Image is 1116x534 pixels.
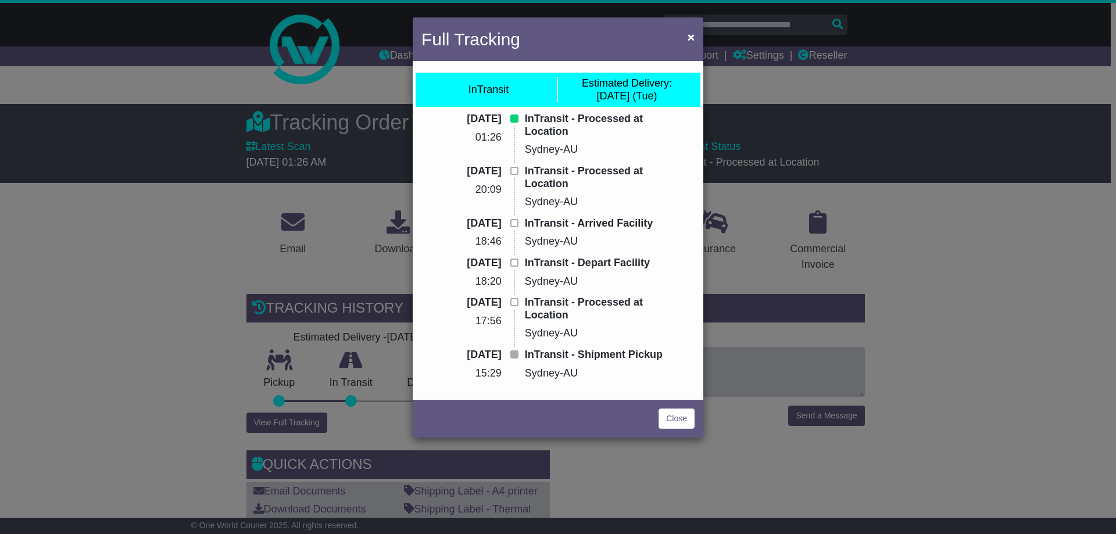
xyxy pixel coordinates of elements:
p: Sydney-AU [525,235,669,248]
div: InTransit [468,84,509,96]
p: [DATE] [447,217,502,230]
p: Sydney-AU [525,275,669,288]
p: [DATE] [447,296,502,309]
p: 20:09 [447,184,502,196]
p: InTransit - Processed at Location [525,165,669,190]
div: [DATE] (Tue) [582,77,672,102]
p: InTransit - Shipment Pickup [525,349,669,361]
p: Sydney-AU [525,327,669,340]
p: InTransit - Processed at Location [525,113,669,138]
button: Close [682,25,700,49]
p: [DATE] [447,165,502,178]
p: InTransit - Arrived Facility [525,217,669,230]
p: Sydney-AU [525,367,669,380]
p: InTransit - Depart Facility [525,257,669,270]
p: 18:20 [447,275,502,288]
p: 17:56 [447,315,502,328]
h4: Full Tracking [421,26,520,52]
p: Sydney-AU [525,144,669,156]
p: 15:29 [447,367,502,380]
span: × [688,30,695,44]
p: [DATE] [447,113,502,126]
p: [DATE] [447,257,502,270]
p: InTransit - Processed at Location [525,296,669,321]
span: Estimated Delivery: [582,77,672,89]
a: Close [659,408,695,429]
p: [DATE] [447,349,502,361]
p: 01:26 [447,131,502,144]
p: Sydney-AU [525,196,669,209]
p: 18:46 [447,235,502,248]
